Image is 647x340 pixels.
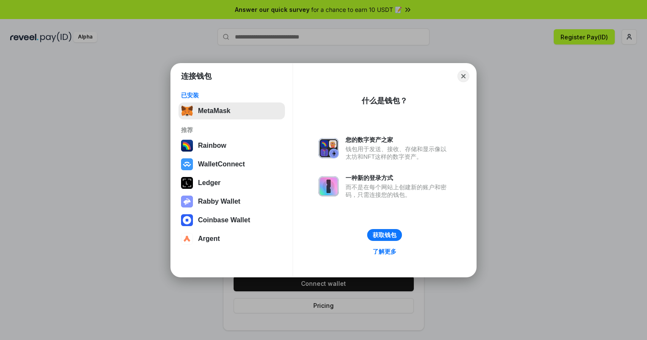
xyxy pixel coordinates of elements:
div: 钱包用于发送、接收、存储和显示像以太坊和NFT这样的数字资产。 [346,145,451,160]
img: svg+xml,%3Csvg%20xmlns%3D%22http%3A%2F%2Fwww.w3.org%2F2000%2Fsvg%22%20fill%3D%22none%22%20viewBox... [181,196,193,207]
div: Ledger [198,179,220,187]
button: Close [457,70,469,82]
img: svg+xml,%3Csvg%20fill%3D%22none%22%20height%3D%2233%22%20viewBox%3D%220%200%2035%2033%22%20width%... [181,105,193,117]
div: 获取钱包 [373,231,396,239]
button: 获取钱包 [367,229,402,241]
img: svg+xml,%3Csvg%20xmlns%3D%22http%3A%2F%2Fwww.w3.org%2F2000%2Fsvg%22%20fill%3D%22none%22%20viewBox... [318,176,339,196]
img: svg+xml,%3Csvg%20xmlns%3D%22http%3A%2F%2Fwww.w3.org%2F2000%2Fsvg%22%20width%3D%2228%22%20height%3... [181,177,193,189]
div: 什么是钱包？ [362,96,407,106]
div: Coinbase Wallet [198,216,250,224]
button: Argent [178,230,285,247]
div: MetaMask [198,107,230,115]
img: svg+xml,%3Csvg%20width%3D%2228%22%20height%3D%2228%22%20viewBox%3D%220%200%2028%2028%22%20fill%3D... [181,158,193,170]
button: Rainbow [178,137,285,154]
div: 了解更多 [373,248,396,255]
div: Rabby Wallet [198,198,240,205]
div: 已安装 [181,91,282,99]
div: Argent [198,235,220,243]
div: 一种新的登录方式 [346,174,451,182]
button: Ledger [178,174,285,191]
a: 了解更多 [368,246,402,257]
img: svg+xml,%3Csvg%20width%3D%2228%22%20height%3D%2228%22%20viewBox%3D%220%200%2028%2028%22%20fill%3D... [181,214,193,226]
div: 而不是在每个网站上创建新的账户和密码，只需连接您的钱包。 [346,183,451,199]
button: MetaMask [178,102,285,119]
div: WalletConnect [198,160,245,168]
div: 您的数字资产之家 [346,136,451,144]
button: Rabby Wallet [178,193,285,210]
button: Coinbase Wallet [178,212,285,229]
img: svg+xml,%3Csvg%20width%3D%2228%22%20height%3D%2228%22%20viewBox%3D%220%200%2028%2028%22%20fill%3D... [181,233,193,245]
button: WalletConnect [178,156,285,173]
h1: 连接钱包 [181,71,212,81]
img: svg+xml,%3Csvg%20xmlns%3D%22http%3A%2F%2Fwww.w3.org%2F2000%2Fsvg%22%20fill%3D%22none%22%20viewBox... [318,138,339,158]
img: svg+xml,%3Csvg%20width%3D%22120%22%20height%3D%22120%22%20viewBox%3D%220%200%20120%20120%22%20fil... [181,140,193,152]
div: Rainbow [198,142,226,149]
div: 推荐 [181,126,282,134]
